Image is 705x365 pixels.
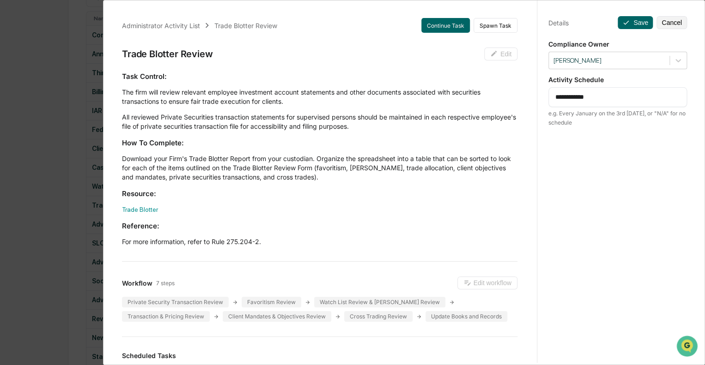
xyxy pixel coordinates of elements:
[122,138,184,147] strong: How To Complete:
[484,48,517,60] button: Edit
[92,156,112,163] span: Pylon
[122,297,229,307] div: Private Security Transaction Review
[122,221,159,230] strong: Reference:
[63,113,118,129] a: 🗄️Attestations
[9,135,17,142] div: 🔎
[122,279,152,287] span: Workflow
[548,19,569,27] div: Details
[156,280,175,287] span: 7 steps
[65,156,112,163] a: Powered byPylon
[122,113,517,131] p: All reviewed Private Securities transaction statements for supervised persons should be maintaine...
[31,71,152,80] div: Start new chat
[314,297,445,307] div: Watch List Review & [PERSON_NAME] Review
[122,48,213,60] div: Trade Blotter Review
[242,297,301,307] div: Favoritism Review
[618,16,653,29] button: Save
[122,154,517,182] p: Download your Firm's Trade Blotter Report from your custodian. Organize the spreadsheet into a ta...
[18,116,60,126] span: Preclearance
[76,116,115,126] span: Attestations
[555,92,680,102] textarea: To enrich screen reader interactions, please activate Accessibility in Grammarly extension settings
[6,113,63,129] a: 🖐️Preclearance
[548,40,687,48] p: Compliance Owner
[425,311,507,322] div: Update Books and Records
[9,19,168,34] p: How can we help?
[122,352,517,359] h3: Scheduled Tasks
[421,18,470,33] button: Continue Task
[122,88,517,106] p: The firm will review relevant employee investment account statements and other documents associat...
[9,117,17,125] div: 🖐️
[18,134,58,143] span: Data Lookup
[122,311,210,322] div: Transaction & Pricing Review
[675,335,700,359] iframe: Open customer support
[31,80,117,87] div: We're available if you need us!
[474,18,517,33] button: Spawn Task
[548,109,687,127] div: e.g. Every January on the 3rd [DATE], or "N/A" for no schedule
[122,72,167,81] strong: Task Control:
[122,206,158,213] a: Trade Blotter
[122,189,156,198] strong: Resource:
[457,276,517,289] button: Edit workflow
[223,311,331,322] div: Client Mandates & Objectives Review
[122,22,200,30] div: Administrator Activity List
[6,130,62,147] a: 🔎Data Lookup
[9,71,26,87] img: 1746055101610-c473b297-6a78-478c-a979-82029cc54cd1
[344,311,413,322] div: Cross Trading Review
[157,73,168,84] button: Start new chat
[548,76,687,84] p: Activity Schedule
[122,237,517,246] p: For more information, refer to Rule 275.204-2.
[214,22,277,30] div: Trade Blotter Review
[656,16,687,29] button: Cancel
[67,117,74,125] div: 🗄️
